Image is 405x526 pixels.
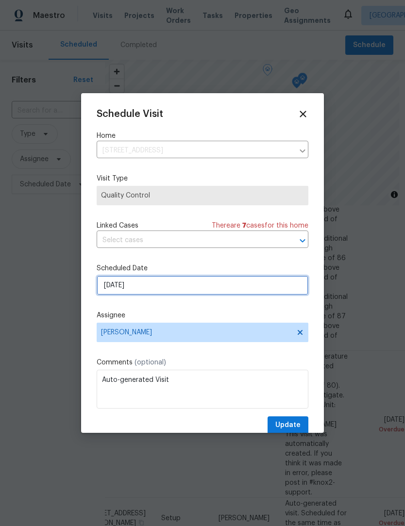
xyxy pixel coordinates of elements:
input: Enter in an address [97,143,294,158]
label: Scheduled Date [97,263,308,273]
span: [PERSON_NAME] [101,329,291,336]
span: 7 [242,222,246,229]
span: Schedule Visit [97,109,163,119]
span: Close [298,109,308,119]
label: Home [97,131,308,141]
label: Assignee [97,311,308,320]
button: Update [268,416,308,434]
span: Linked Cases [97,221,138,230]
span: (optional) [135,359,166,366]
span: There are case s for this home [212,221,308,230]
label: Comments [97,358,308,367]
button: Open [296,234,309,247]
input: M/D/YYYY [97,276,308,295]
textarea: Auto-generated Visit [97,370,308,409]
span: Update [275,419,301,431]
span: Quality Control [101,191,304,200]
label: Visit Type [97,174,308,183]
input: Select cases [97,233,281,248]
